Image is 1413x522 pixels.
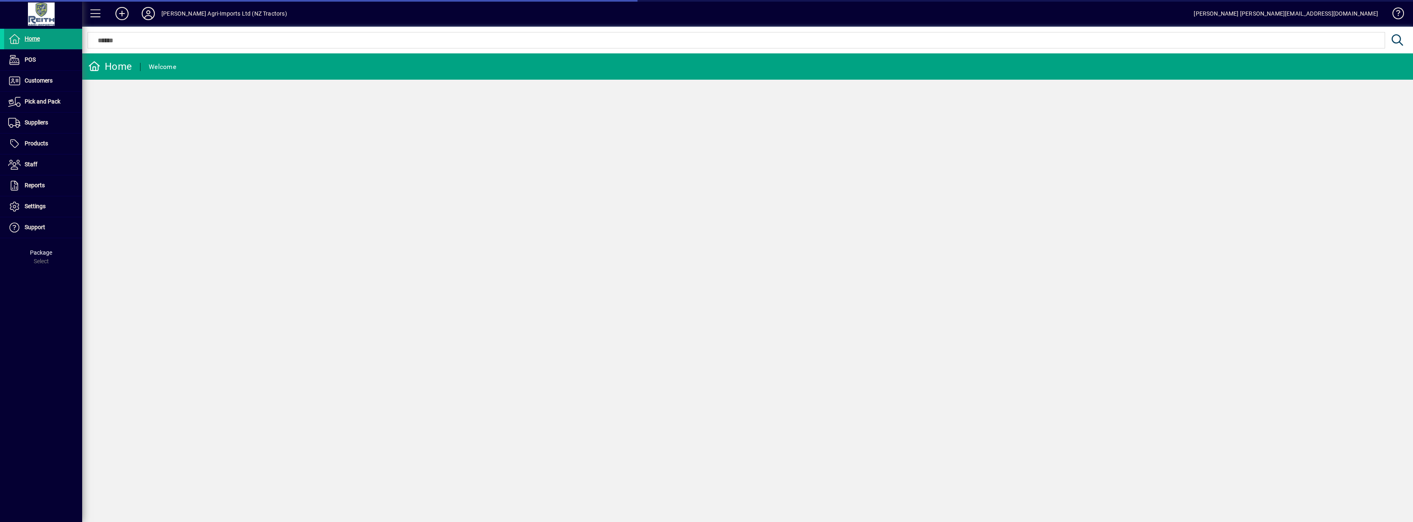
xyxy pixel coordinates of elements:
[25,182,45,189] span: Reports
[25,203,46,209] span: Settings
[4,154,82,175] a: Staff
[88,60,132,73] div: Home
[161,7,287,20] div: [PERSON_NAME] Agri-Imports Ltd (NZ Tractors)
[135,6,161,21] button: Profile
[25,140,48,147] span: Products
[109,6,135,21] button: Add
[4,133,82,154] a: Products
[25,35,40,42] span: Home
[1194,7,1378,20] div: [PERSON_NAME] [PERSON_NAME][EMAIL_ADDRESS][DOMAIN_NAME]
[30,249,52,256] span: Package
[4,71,82,91] a: Customers
[4,196,82,217] a: Settings
[25,56,36,63] span: POS
[1386,2,1403,28] a: Knowledge Base
[25,224,45,230] span: Support
[4,217,82,238] a: Support
[25,98,60,105] span: Pick and Pack
[149,60,176,74] div: Welcome
[4,113,82,133] a: Suppliers
[25,161,37,168] span: Staff
[25,77,53,84] span: Customers
[4,92,82,112] a: Pick and Pack
[4,50,82,70] a: POS
[4,175,82,196] a: Reports
[25,119,48,126] span: Suppliers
